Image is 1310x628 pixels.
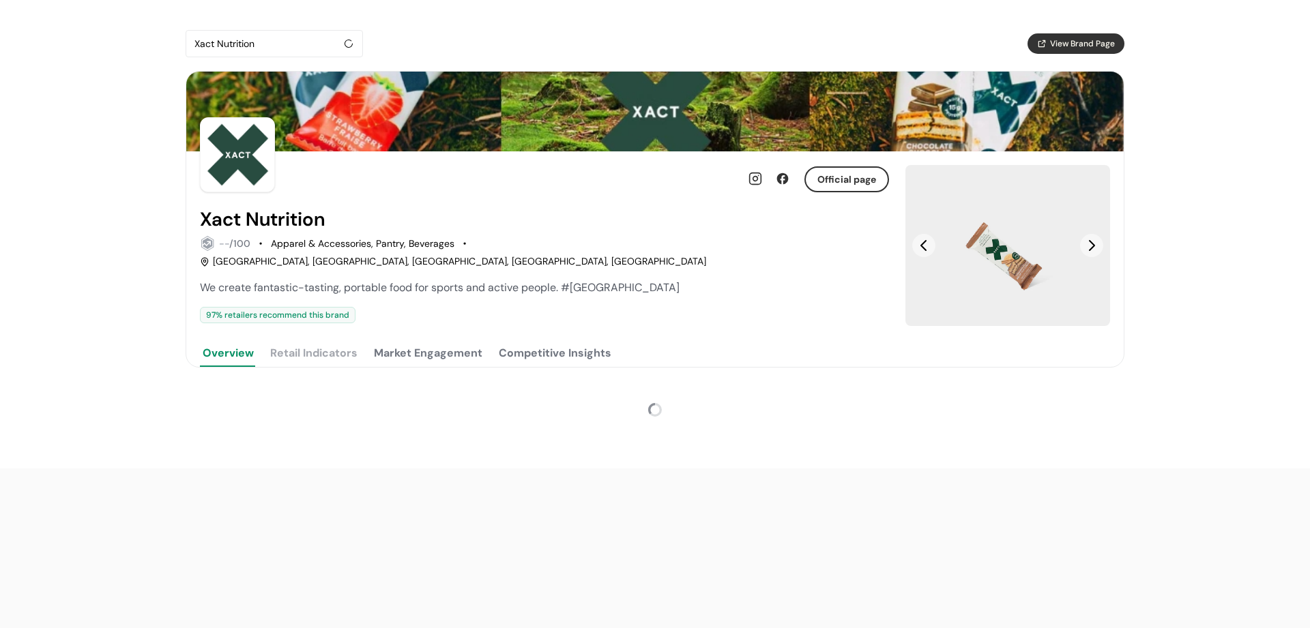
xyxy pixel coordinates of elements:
img: Brand cover image [186,72,1124,151]
div: Xact Nutrition [194,35,340,52]
button: Retail Indicators [267,340,360,367]
button: Next Slide [1080,234,1103,257]
button: Market Engagement [371,340,485,367]
span: We create fantastic-tasting, portable food for sports and active people. #[GEOGRAPHIC_DATA] [200,280,680,295]
div: Carousel [905,165,1110,326]
button: Previous Slide [912,234,935,257]
img: Slide 0 [905,165,1110,326]
div: 97 % retailers recommend this brand [200,307,355,323]
span: View Brand Page [1050,38,1115,50]
span: /100 [229,237,250,250]
h2: Xact Nutrition [200,209,325,230]
div: Slide 1 [905,165,1110,326]
button: Official page [804,166,889,192]
div: Apparel & Accessories, Pantry, Beverages [271,237,454,251]
button: Overview [200,340,257,367]
button: View Brand Page [1028,33,1124,54]
span: -- [219,237,229,250]
img: Brand Photo [200,117,275,192]
button: Competitive Insights [496,340,614,367]
div: [GEOGRAPHIC_DATA], [GEOGRAPHIC_DATA], [GEOGRAPHIC_DATA], [GEOGRAPHIC_DATA], [GEOGRAPHIC_DATA] [200,254,706,269]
